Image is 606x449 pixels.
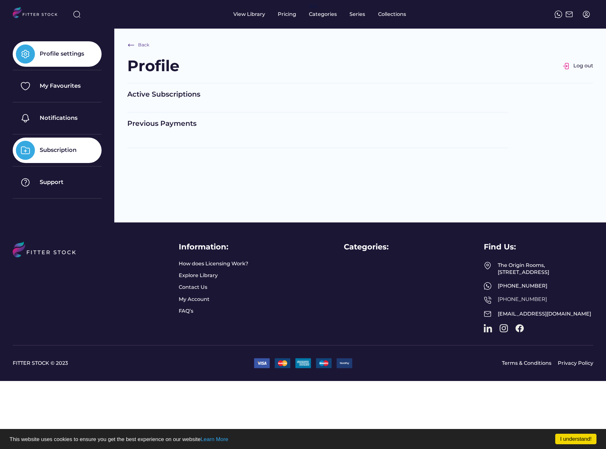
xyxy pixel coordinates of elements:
[498,262,593,276] div: The Origin Rooms, [STREET_ADDRESS]
[16,77,35,96] img: Group%201000002325%20%282%29.svg
[484,262,491,269] img: Frame%2049.svg
[233,11,265,18] div: View Library
[484,282,491,290] img: meteor-icons_whatsapp%20%281%29.svg
[563,62,570,70] img: Group%201000002326.svg
[502,360,551,367] a: Terms & Conditions
[498,296,547,302] a: [PHONE_NUMBER]
[558,360,593,367] a: Privacy Policy
[179,284,207,291] a: Contact Us
[179,296,210,303] a: My Account
[179,260,248,267] a: How does Licensing Work?
[498,282,593,289] div: [PHONE_NUMBER]
[583,10,590,18] img: profile-circle.svg
[484,310,491,318] img: Frame%2051.svg
[40,114,77,122] div: Notifications
[278,11,296,18] div: Pricing
[309,11,337,18] div: Categories
[254,358,270,368] img: 1.png
[13,360,249,367] a: FITTER STOCK © 2023
[179,272,218,279] a: Explore Library
[378,11,406,18] div: Collections
[10,437,596,442] p: This website uses cookies to ensure you get the best experience on our website
[573,62,593,69] div: Log out
[555,10,562,18] img: meteor-icons_whatsapp%20%281%29.svg
[127,119,508,129] div: Previous Payments
[127,55,179,77] div: Profile
[565,10,573,18] img: Frame%2051.svg
[13,242,83,273] img: LOGO%20%281%29.svg
[316,358,332,368] img: 3.png
[16,141,35,160] img: Group%201000002325%20%288%29.svg
[16,173,35,192] img: Group%201000002325%20%287%29.svg
[138,42,149,48] div: Back
[73,10,81,18] img: search-normal%203.svg
[350,11,365,18] div: Series
[484,296,491,304] img: Frame%2050.svg
[16,109,35,128] img: Group%201000002325%20%284%29.svg
[344,242,389,252] div: Categories:
[13,7,63,20] img: LOGO.svg
[179,308,195,315] a: FAQ’s
[295,358,311,368] img: 22.png
[127,90,508,99] div: Active Subscriptions
[555,434,596,444] a: I understand!
[40,146,77,154] div: Subscription
[40,50,84,58] div: Profile settings
[40,178,63,186] div: Support
[40,82,81,90] div: My Favourites
[484,242,516,252] div: Find Us:
[309,3,317,10] div: fvck
[498,311,591,317] a: [EMAIL_ADDRESS][DOMAIN_NAME]
[127,41,135,49] img: Frame%20%286%29.svg
[179,242,228,252] div: Information:
[275,358,290,368] img: 2.png
[16,44,35,64] img: Group%201000002325%20%281%29.svg
[201,436,228,442] a: Learn More
[336,358,352,368] img: 9.png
